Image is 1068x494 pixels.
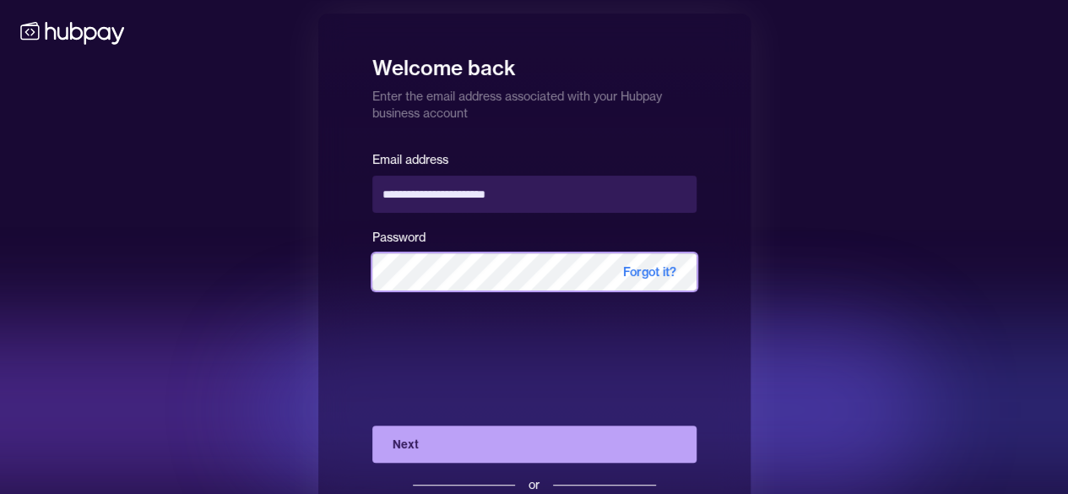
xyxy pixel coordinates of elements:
[372,152,448,167] label: Email address
[372,426,697,463] button: Next
[372,44,697,81] h1: Welcome back
[372,81,697,122] p: Enter the email address associated with your Hubpay business account
[372,230,426,245] label: Password
[603,253,697,290] span: Forgot it?
[529,476,539,493] div: or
